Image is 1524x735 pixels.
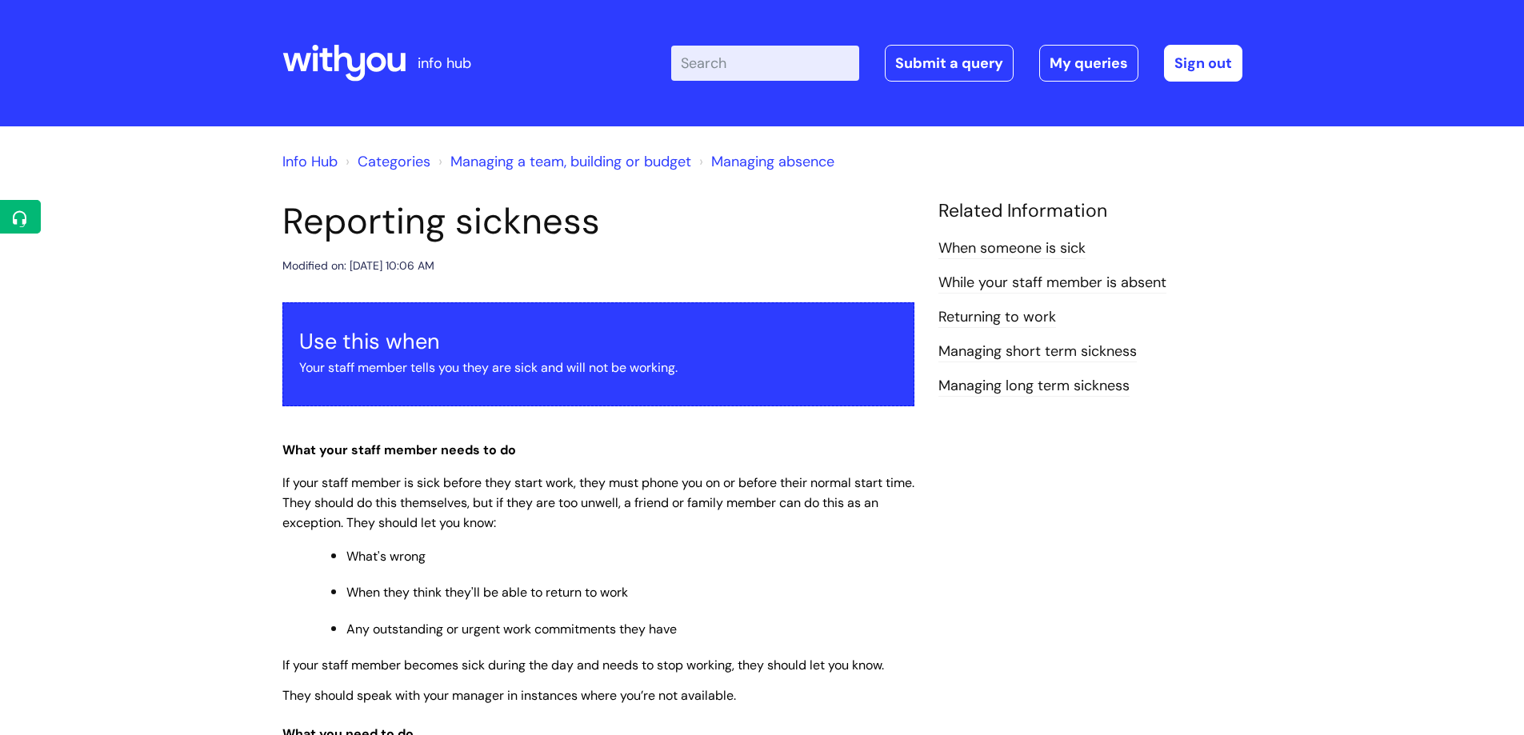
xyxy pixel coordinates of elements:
[346,621,677,637] span: Any outstanding or urgent work commitments they have
[938,238,1086,259] a: When someone is sick
[282,152,338,171] a: Info Hub
[282,474,914,531] span: If your staff member is sick before they start work, they must phone you on or before their norma...
[695,149,834,174] li: Managing absence
[346,548,426,565] span: What's wrong
[938,200,1242,222] h4: Related Information
[938,273,1166,294] a: While‌ ‌your‌ ‌staff‌ ‌member‌ ‌is‌ ‌absent‌
[938,342,1137,362] a: Managing short term sickness
[938,307,1056,328] a: Returning to work
[938,376,1130,397] a: Managing long term sickness
[711,152,834,171] a: Managing absence
[346,584,628,601] span: When they think they'll be able to return to work
[885,45,1014,82] a: Submit a query
[299,359,678,376] span: Your staff member tells you they are sick and will not be working.
[434,149,691,174] li: Managing a team, building or budget
[418,50,471,76] p: info hub
[282,657,884,673] span: If your staff member becomes sick during the day and needs to stop working, they should let you k...
[282,441,516,458] span: What your staff member needs to do
[1164,45,1242,82] a: Sign out
[671,46,859,81] input: Search
[1039,45,1138,82] a: My queries
[450,152,691,171] a: Managing a team, building or budget
[282,200,914,243] h1: Reporting sickness
[342,149,430,174] li: Solution home
[282,256,434,276] div: Modified on: [DATE] 10:06 AM
[282,687,736,704] span: They should speak with your manager in instances where you’re not available.
[671,45,1242,82] div: | -
[299,329,898,354] h3: Use this when
[358,152,430,171] a: Categories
